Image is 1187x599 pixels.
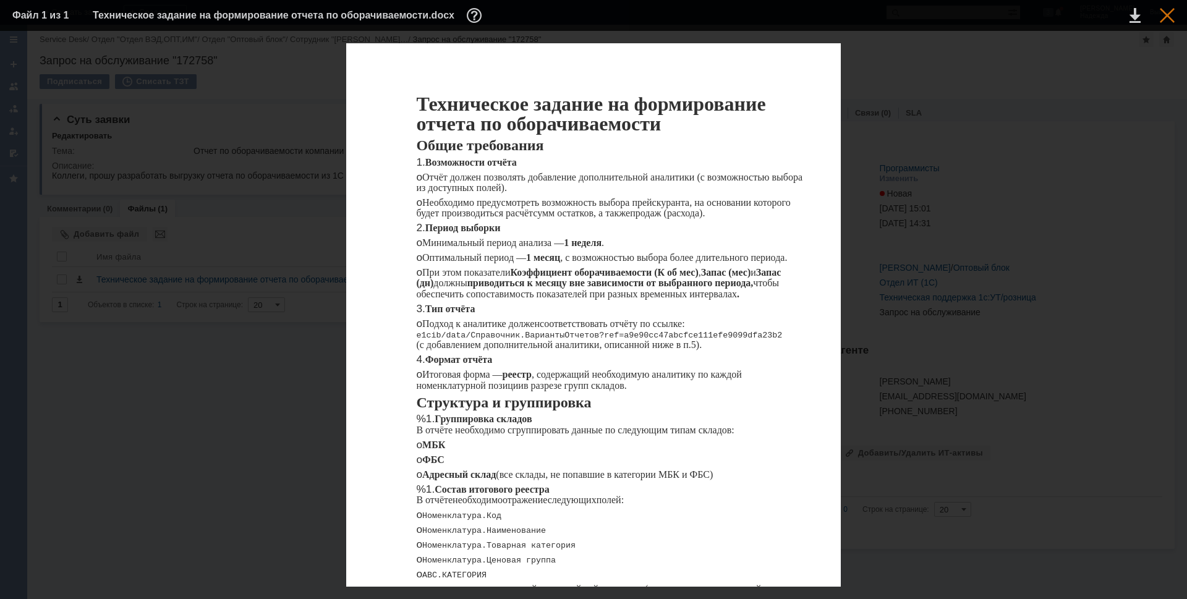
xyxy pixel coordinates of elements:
span: Возможности отчёта [425,157,517,168]
span: сумм остатков, а также [533,208,630,218]
span: , с возможностью выбора более длительного периода. [560,252,787,263]
span: х [592,495,597,505]
span: реестр [503,369,532,380]
span: 1 месяц [526,252,560,263]
span: , содержащий необходимую аналитику по каждой номенклатурной позиции [416,369,741,390]
span: ТК_КМ.КМ [422,585,462,595]
span: o [416,523,422,535]
span: ей [611,495,621,505]
span: o [416,438,422,451]
div: Скачать файл [1130,8,1141,23]
span: 4. [416,353,425,365]
span: Структура и группировка [416,394,591,410]
span: ФБС [422,454,445,465]
span: Запас (мес) [701,267,751,278]
span: Запас (дн) [416,267,781,288]
span: 3. [416,302,425,315]
span: , [751,278,753,288]
span: o [416,468,422,480]
span: Состав итогового реестра [435,484,549,495]
span: o [416,251,422,263]
span: o [416,538,422,550]
span: Техническое задание на формирование отчета по оборачиваемости [416,93,765,135]
span: Коэффициент оборачиваемости (К об мес) [510,267,698,278]
span: Необходимо предусмотреть возможность выбора прейскуранта, на основании которого будет производить... [416,197,790,218]
span: ен [530,318,540,329]
span: ABC.КАТЕГОРИЯ [422,571,487,580]
span: o [416,453,422,465]
span: одход к аналитике долж [430,318,530,329]
span: Группировка складов [435,414,532,424]
span: , [699,267,701,278]
span: Период выборки [425,223,501,233]
span: и [751,267,756,278]
span: o [416,567,422,580]
span: чтобы обеспечить сопоставимость показателей при разных временных интервалах [416,278,779,299]
span: o [416,508,422,520]
span: МБК [422,440,445,450]
div: Файл 1 из 1 [12,11,74,20]
span: Номенклатура.Наименование [422,526,546,535]
span: 2. [416,221,425,234]
span: в разрезе групп складов [524,380,624,391]
span: Номенклатура.Товарная категория [422,541,576,550]
span: o [416,368,422,380]
span: следующи [548,495,592,505]
span: е [448,495,453,505]
span: o [416,553,422,565]
span: приводиться к месяцу вне зависимости от выбранного периода [467,278,751,288]
span: o [416,196,422,208]
span: При этом показатели [422,267,510,278]
span: : [621,495,624,505]
span: Отчёт должен позволять добавление дополнительной аналитики (с возможностью выбора из доступных по... [416,172,802,193]
span: П [422,318,430,329]
span: пол [597,495,611,505]
div: Техническое задание на формирование отчета по оборачиваемости.docx [93,8,485,23]
span: o [416,171,422,183]
div: Закрыть окно (Esc) [1160,8,1175,23]
span: отражение [503,495,548,505]
span: (с добавлением дополнительной аналитики, описанной ниже в п.5). [416,339,702,350]
span: Тип отчёта [425,304,475,314]
span: o [416,266,422,278]
span: Номенклатура.Ценовая группа [422,556,556,565]
span: %1. [416,412,435,425]
span: . [624,380,627,391]
span: . [737,289,739,299]
span: Итоговая форма — [422,369,503,380]
span: %1. [416,483,435,495]
span: Формат отчёта [425,354,492,365]
span: e1cib/data/Справочник.ВариантыОтчетов?ref=a9e90cc47abcfce111efe9099dfa23b2 [416,331,782,340]
span: продаж (расхода). [630,208,705,218]
span: 1 неделя [564,237,602,248]
span: необходимо [453,495,503,505]
span: Минимальный период анализа — [422,237,564,248]
span: должны [433,278,467,288]
span: Общие требования [416,137,543,153]
span: Адресный склад [422,469,496,480]
span: Оптимальный период — [422,252,526,263]
span: Номенклатура.Код [422,511,501,520]
span: (все склады, не попавшие в категории МБК и ФБС) [496,469,713,480]
span: o [416,317,422,329]
span: В отчёт [416,495,448,505]
span: соответствовать отчёту по ссылке: [540,318,685,329]
span: o [416,582,422,595]
span: o [416,236,422,249]
span: В отчёте необходимо сгруппировать данные по следующим типам складов: [416,425,734,435]
span: . [602,237,604,248]
span: 1. [416,156,425,168]
div: Дополнительная информация о файле (F11) [467,8,485,23]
